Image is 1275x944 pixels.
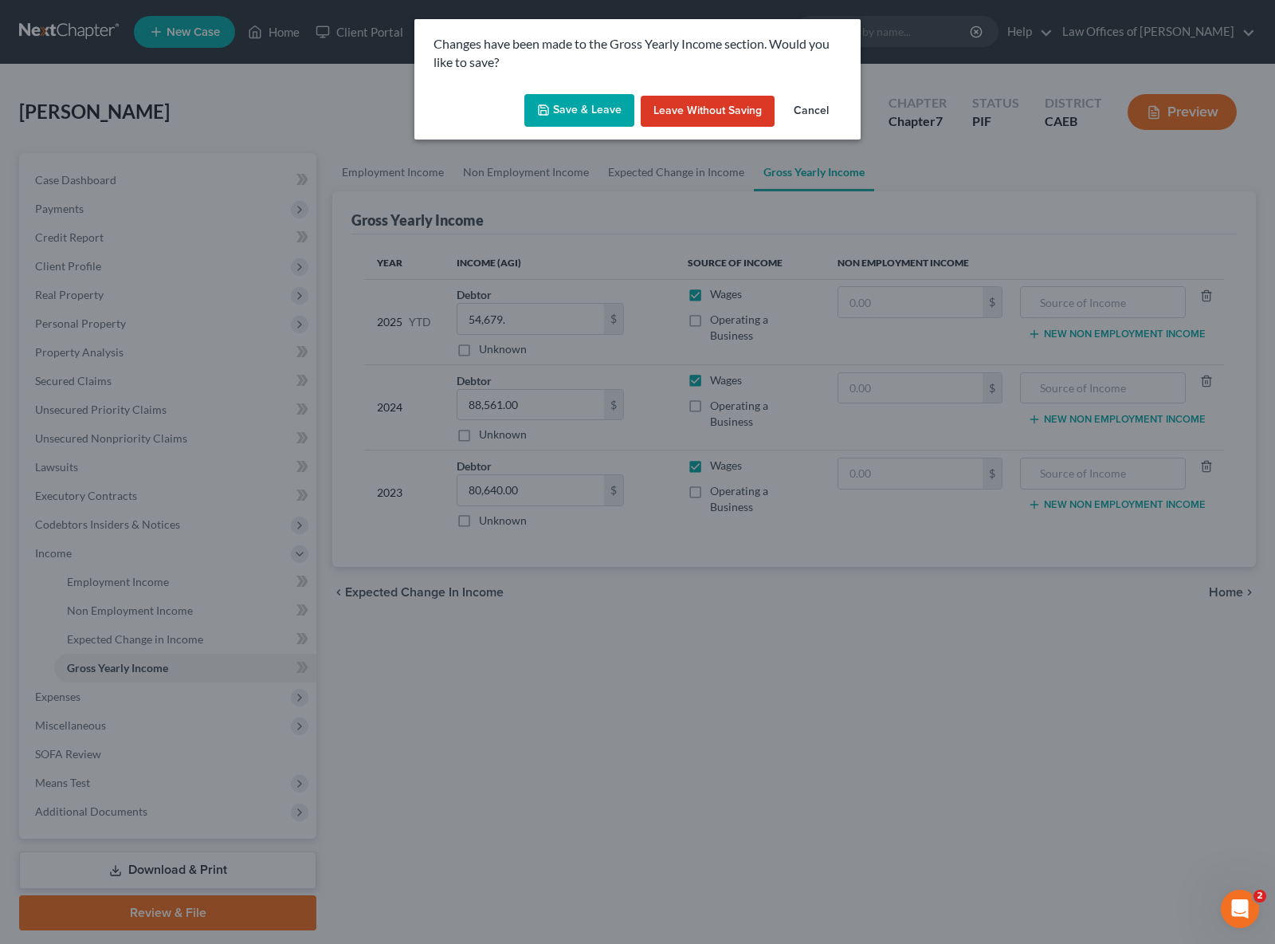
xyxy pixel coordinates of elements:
button: Leave without Saving [641,96,775,128]
span: 2 [1253,890,1266,903]
iframe: Intercom live chat [1221,890,1259,928]
p: Changes have been made to the Gross Yearly Income section. Would you like to save? [433,35,841,72]
button: Cancel [781,96,841,128]
button: Save & Leave [524,94,634,128]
